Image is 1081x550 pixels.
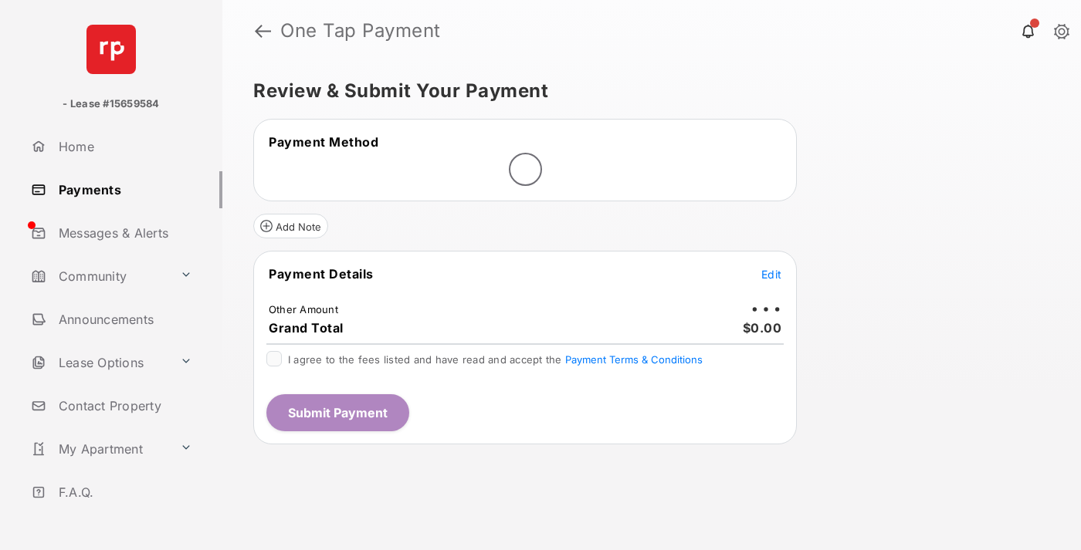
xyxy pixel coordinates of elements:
h5: Review & Submit Your Payment [253,82,1038,100]
a: Home [25,128,222,165]
strong: One Tap Payment [280,22,441,40]
button: Add Note [253,214,328,238]
a: Announcements [25,301,222,338]
a: F.A.Q. [25,474,222,511]
button: Edit [761,266,781,282]
span: $0.00 [743,320,782,336]
span: I agree to the fees listed and have read and accept the [288,353,703,366]
span: Grand Total [269,320,344,336]
a: Payments [25,171,222,208]
span: Edit [761,268,781,281]
a: Contact Property [25,387,222,424]
button: Submit Payment [266,394,409,431]
a: Messages & Alerts [25,214,222,251]
a: Lease Options [25,344,174,381]
td: Other Amount [268,302,339,316]
span: Payment Details [269,266,374,282]
a: My Apartment [25,430,174,467]
img: svg+xml;base64,PHN2ZyB4bWxucz0iaHR0cDovL3d3dy53My5vcmcvMjAwMC9zdmciIHdpZHRoPSI2NCIgaGVpZ2h0PSI2NC... [86,25,136,74]
p: - Lease #15659584 [63,96,159,112]
span: Payment Method [269,134,378,150]
button: I agree to the fees listed and have read and accept the [565,353,703,366]
a: Community [25,258,174,295]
